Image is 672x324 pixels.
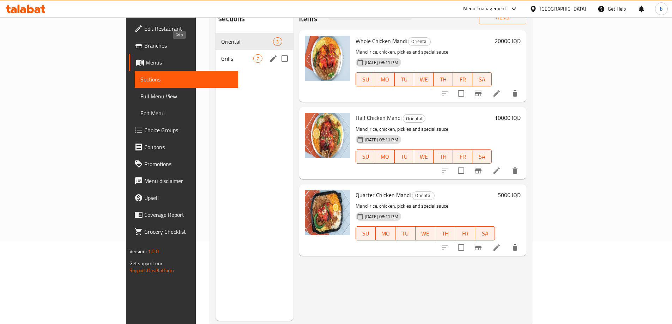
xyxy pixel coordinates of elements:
[362,136,401,143] span: [DATE] 08:11 PM
[135,105,238,122] a: Edit Menu
[507,162,523,179] button: delete
[495,36,521,46] h6: 20000 IQD
[475,74,489,85] span: SA
[498,190,521,200] h6: 5000 IQD
[144,194,232,202] span: Upsell
[455,226,475,240] button: FR
[129,54,238,71] a: Menus
[408,37,431,46] div: Oriental
[507,239,523,256] button: delete
[472,149,492,164] button: SA
[356,125,492,134] p: Mandi rice, chicken, pickles and special sauce
[454,86,468,101] span: Select to update
[375,72,395,86] button: MO
[144,24,232,33] span: Edit Restaurant
[495,113,521,123] h6: 10000 IQD
[216,50,293,67] div: Grills7edit
[414,72,434,86] button: WE
[356,48,492,56] p: Mandi rice, chicken, pickles and special sauce
[395,149,414,164] button: TU
[273,38,281,45] span: 3
[414,149,434,164] button: WE
[299,3,320,24] h2: Menu items
[408,37,430,45] span: Oriental
[660,5,662,13] span: b
[148,247,159,256] span: 1.0.0
[362,213,401,220] span: [DATE] 08:11 PM
[403,115,425,123] span: Oriental
[463,5,507,13] div: Menu-management
[417,152,431,162] span: WE
[436,74,450,85] span: TH
[356,112,401,123] span: Half Chicken Mandi
[144,210,232,219] span: Coverage Report
[268,53,279,64] button: edit
[398,228,412,239] span: TU
[359,74,373,85] span: SU
[456,152,470,162] span: FR
[416,226,435,240] button: WE
[140,75,232,84] span: Sections
[540,5,586,13] div: [GEOGRAPHIC_DATA]
[356,226,376,240] button: SU
[454,163,468,178] span: Select to update
[273,37,282,46] div: items
[253,54,262,63] div: items
[378,74,392,85] span: MO
[144,177,232,185] span: Menu disclaimer
[140,109,232,117] span: Edit Menu
[216,33,293,50] div: Oriental3
[144,160,232,168] span: Promotions
[398,74,411,85] span: TU
[146,58,232,67] span: Menus
[144,227,232,236] span: Grocery Checklist
[129,122,238,139] a: Choice Groups
[254,55,262,62] span: 7
[135,88,238,105] a: Full Menu View
[507,85,523,102] button: delete
[129,189,238,206] a: Upsell
[478,228,492,239] span: SA
[470,162,487,179] button: Branch-specific-item
[305,190,350,235] img: Quarter Chicken Mandi
[492,243,501,252] a: Edit menu item
[398,152,411,162] span: TU
[140,92,232,100] span: Full Menu View
[129,172,238,189] a: Menu disclaimer
[378,152,392,162] span: MO
[144,41,232,50] span: Branches
[221,37,273,46] span: Oriental
[356,36,407,46] span: Whole Chicken Mandi
[436,152,450,162] span: TH
[129,206,238,223] a: Coverage Report
[475,152,489,162] span: SA
[470,85,487,102] button: Branch-specific-item
[456,74,470,85] span: FR
[129,37,238,54] a: Branches
[412,191,434,200] span: Oriental
[129,20,238,37] a: Edit Restaurant
[418,228,432,239] span: WE
[356,72,375,86] button: SU
[417,74,431,85] span: WE
[221,54,253,63] span: Grills
[129,266,174,275] a: Support.OpsPlatform
[376,226,395,240] button: MO
[216,30,293,70] nav: Menu sections
[470,239,487,256] button: Branch-specific-item
[403,114,425,123] div: Oriental
[129,155,238,172] a: Promotions
[362,59,401,66] span: [DATE] 08:11 PM
[375,149,395,164] button: MO
[475,226,495,240] button: SA
[129,247,147,256] span: Version:
[144,143,232,151] span: Coupons
[359,228,373,239] span: SU
[395,72,414,86] button: TU
[356,202,495,210] p: Mandi rice, chicken, pickles and special sauce
[492,166,501,175] a: Edit menu item
[453,149,472,164] button: FR
[395,226,415,240] button: TU
[458,228,472,239] span: FR
[435,226,455,240] button: TH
